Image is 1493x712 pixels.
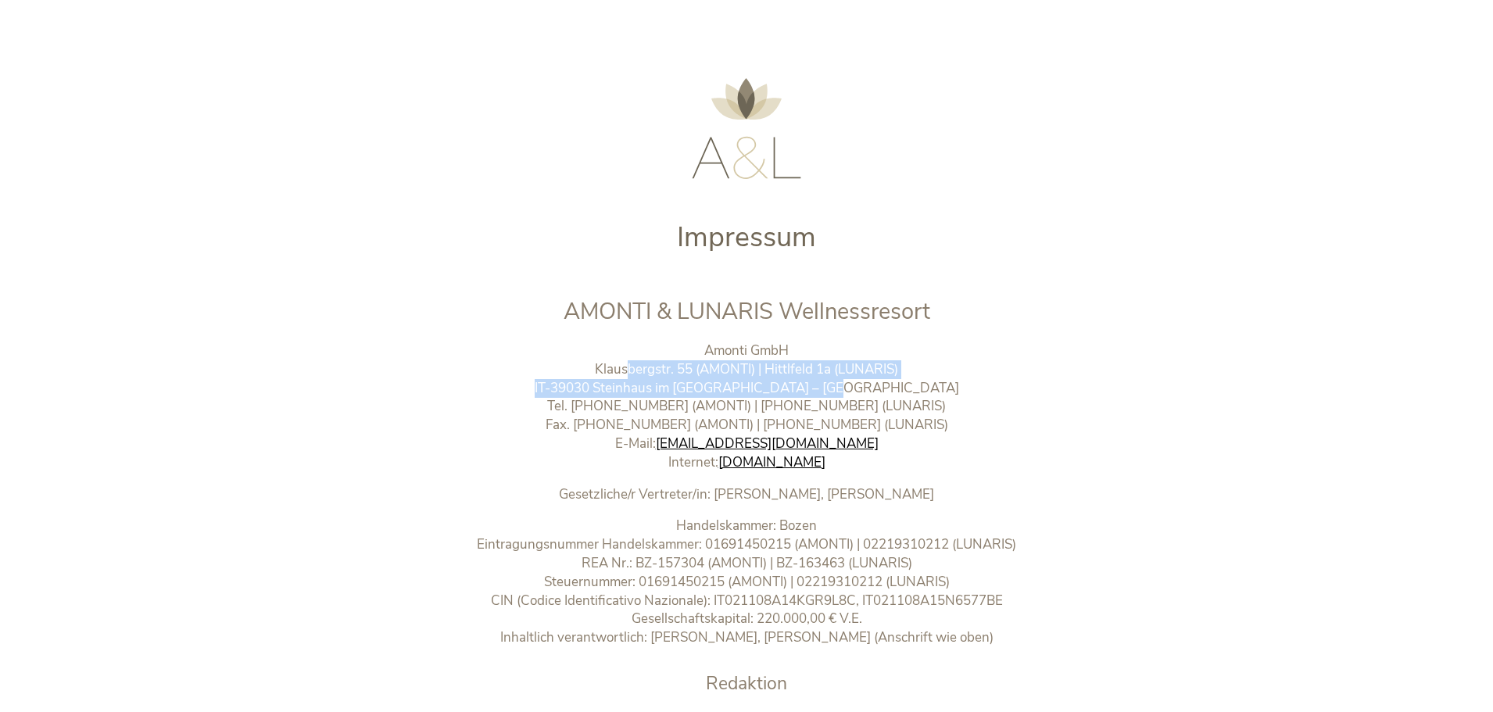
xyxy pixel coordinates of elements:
[559,485,934,503] b: Gesetzliche/r Vertreter/in: [PERSON_NAME], [PERSON_NAME]
[718,453,825,471] a: [DOMAIN_NAME]
[677,218,816,256] span: Impressum
[564,296,930,327] span: AMONTI & LUNARIS Wellnessresort
[421,517,1073,647] p: Handelskammer: Bozen Eintragungsnummer Handelskammer: 01691450215 (AMONTI) | 02219310212 (LUNARIS...
[656,435,879,453] a: [EMAIL_ADDRESS][DOMAIN_NAME]
[421,342,1073,472] p: Amonti GmbH Klausbergstr. 55 (AMONTI) | Hittlfeld 1a (LUNARIS) IT-39030 Steinhaus im [GEOGRAPHIC_...
[706,671,787,696] span: Redaktion
[692,78,801,179] img: AMONTI & LUNARIS Wellnessresort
